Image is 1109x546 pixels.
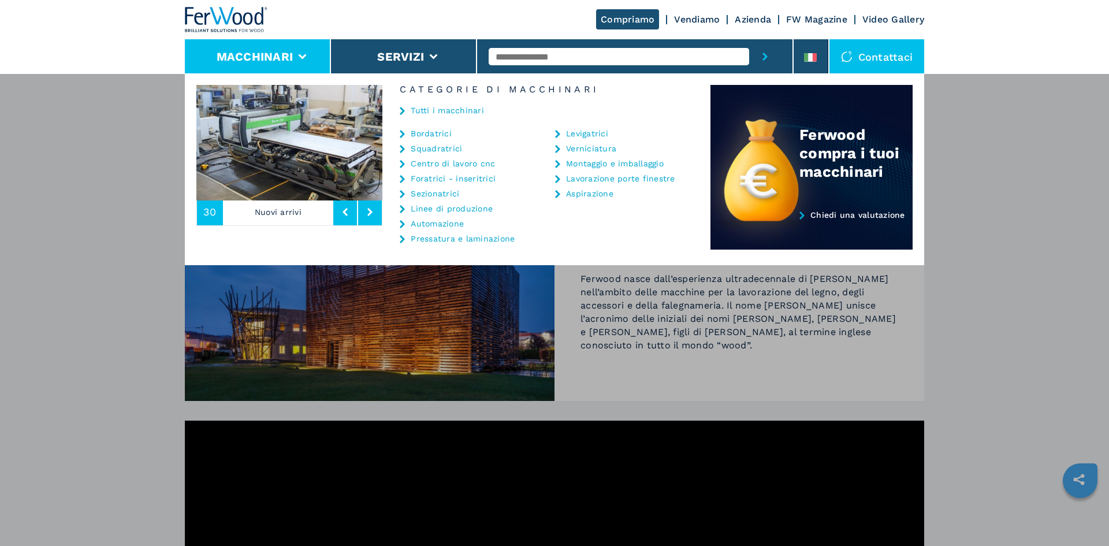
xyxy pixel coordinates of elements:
img: image [382,85,568,200]
img: image [196,85,382,200]
div: Ferwood compra i tuoi macchinari [799,125,913,181]
a: Verniciatura [566,144,616,153]
a: Tutti i macchinari [411,106,484,114]
a: Video Gallery [862,14,924,25]
p: Nuovi arrivi [223,199,334,225]
a: Vendiamo [674,14,720,25]
a: FW Magazine [786,14,847,25]
a: Azienda [735,14,771,25]
a: Levigatrici [566,129,608,138]
a: Pressatura e laminazione [411,235,515,243]
a: Automazione [411,220,464,228]
a: Lavorazione porte finestre [566,174,675,183]
a: Montaggio e imballaggio [566,159,664,168]
a: Squadratrici [411,144,462,153]
a: Centro di lavoro cnc [411,159,495,168]
img: Ferwood [185,7,268,32]
img: Contattaci [841,51,853,62]
button: Macchinari [217,50,293,64]
a: Compriamo [596,9,659,29]
a: Aspirazione [566,190,613,198]
a: Chiedi una valutazione [710,210,913,250]
span: 30 [203,207,217,217]
div: Contattaci [829,39,925,74]
a: Sezionatrici [411,190,459,198]
h6: Categorie di Macchinari [382,85,710,94]
button: Servizi [377,50,424,64]
button: submit-button [749,39,781,74]
a: Linee di produzione [411,205,493,213]
a: Foratrici - inseritrici [411,174,496,183]
a: Bordatrici [411,129,452,138]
